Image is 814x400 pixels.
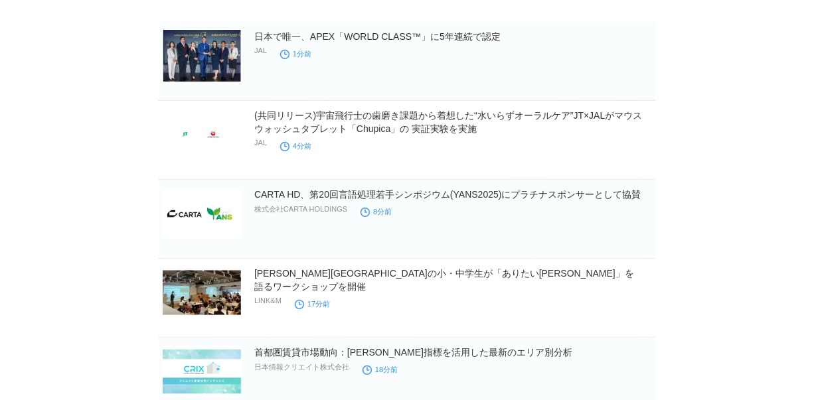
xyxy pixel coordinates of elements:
[361,208,392,216] time: 8分前
[280,142,311,150] time: 4分前
[254,31,501,42] a: 日本で唯一、APEX「WORLD CLASS™」に5年連続で認定
[295,300,330,308] time: 17分前
[254,362,349,372] p: 日本情報クリエイト株式会社
[363,366,398,373] time: 18分前
[254,139,267,147] p: JAL
[163,30,241,82] img: 日本で唯一、APEX「WORLD CLASS™」に5年連続で認定
[280,50,311,58] time: 1分前
[163,346,241,397] img: 首都圏賃貸市場動向：CRIX指標を活用した最新のエリア別分析
[254,268,634,292] a: [PERSON_NAME][GEOGRAPHIC_DATA]の小・中学生が「ありたい[PERSON_NAME]」を語るワークショップを開催
[163,188,241,239] img: CARTA HD、第20回言語処理若手シンポジウム(YANS2025)にプラチナスポンサーとして協賛
[254,110,643,134] a: (共同リリース)宇宙飛行士の歯磨き課題から着想した“水いらずオーラルケア”JT×JALがマウスウォッシュタブレット「Chupica」の 実証実験を実施
[254,347,572,358] a: 首都圏賃貸市場動向：[PERSON_NAME]指標を活用した最新のエリア別分析
[254,297,282,304] p: LINK&M
[163,267,241,318] img: 東京都港区の小・中学生が「ありたい未来」を語るワークショップを開催
[254,204,347,214] p: 株式会社CARTA HOLDINGS
[254,189,641,200] a: CARTA HD、第20回言語処理若手シンポジウム(YANS2025)にプラチナスポンサーとして協賛
[163,109,241,161] img: (共同リリース)宇宙飛行士の歯磨き課題から着想した“水いらずオーラルケア”JT×JALがマウスウォッシュタブレット「Chupica」の 実証実験を実施
[254,46,267,54] p: JAL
